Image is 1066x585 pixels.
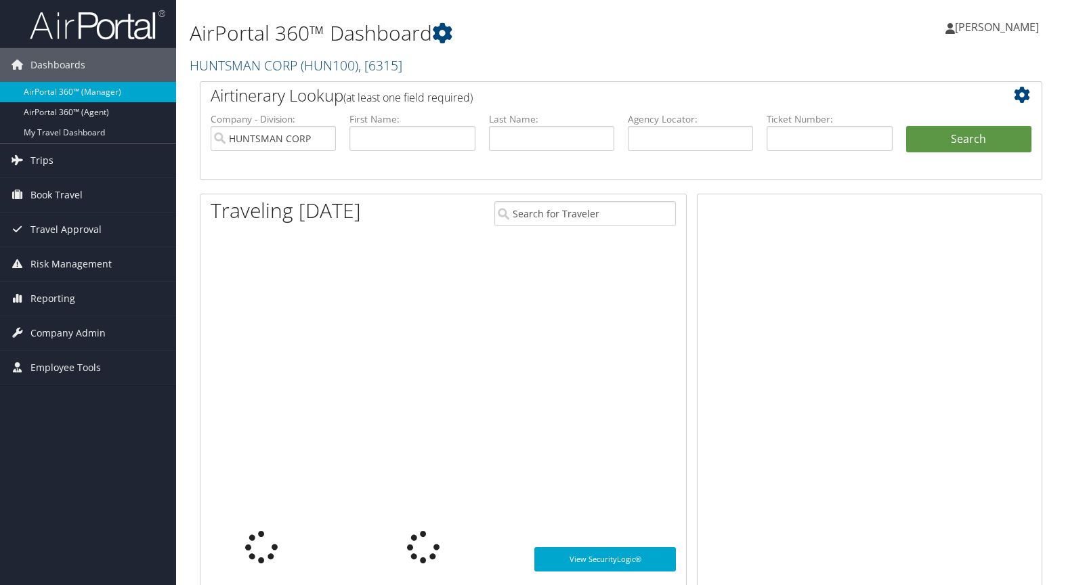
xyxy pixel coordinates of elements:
label: Agency Locator: [628,112,753,126]
span: Dashboards [30,48,85,82]
span: ( HUN100 ) [301,56,358,74]
h2: Airtinerary Lookup [211,84,962,107]
label: Company - Division: [211,112,336,126]
span: Employee Tools [30,351,101,385]
a: [PERSON_NAME] [945,7,1052,47]
span: Company Admin [30,316,106,350]
a: View SecurityLogic® [534,547,676,571]
button: Search [906,126,1031,153]
span: [PERSON_NAME] [955,20,1039,35]
label: First Name: [349,112,475,126]
span: Trips [30,144,54,177]
h1: Traveling [DATE] [211,196,361,225]
img: airportal-logo.png [30,9,165,41]
span: , [ 6315 ] [358,56,402,74]
span: Reporting [30,282,75,316]
label: Ticket Number: [767,112,892,126]
label: Last Name: [489,112,614,126]
h1: AirPortal 360™ Dashboard [190,19,765,47]
span: Travel Approval [30,213,102,246]
a: HUNTSMAN CORP [190,56,402,74]
span: Risk Management [30,247,112,281]
span: (at least one field required) [343,90,473,105]
span: Book Travel [30,178,83,212]
input: Search for Traveler [494,201,677,226]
